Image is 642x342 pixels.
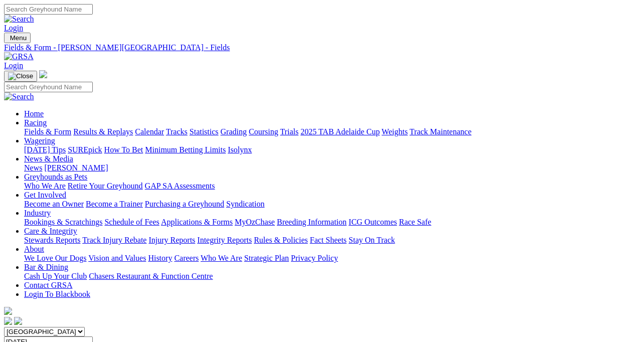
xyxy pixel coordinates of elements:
[10,34,27,42] span: Menu
[310,236,347,244] a: Fact Sheets
[145,200,224,208] a: Purchasing a Greyhound
[24,263,68,271] a: Bar & Dining
[68,182,143,190] a: Retire Your Greyhound
[349,218,397,226] a: ICG Outcomes
[44,163,108,172] a: [PERSON_NAME]
[24,127,638,136] div: Racing
[4,43,638,52] a: Fields & Form - [PERSON_NAME][GEOGRAPHIC_DATA] - Fields
[24,109,44,118] a: Home
[24,145,66,154] a: [DATE] Tips
[14,317,22,325] img: twitter.svg
[24,218,102,226] a: Bookings & Scratchings
[148,236,195,244] a: Injury Reports
[4,15,34,24] img: Search
[24,290,90,298] a: Login To Blackbook
[24,191,66,199] a: Get Involved
[82,236,146,244] a: Track Injury Rebate
[145,182,215,190] a: GAP SA Assessments
[24,118,47,127] a: Racing
[24,163,42,172] a: News
[24,163,638,173] div: News & Media
[4,61,23,70] a: Login
[410,127,471,136] a: Track Maintenance
[291,254,338,262] a: Privacy Policy
[104,218,159,226] a: Schedule of Fees
[24,127,71,136] a: Fields & Form
[382,127,408,136] a: Weights
[86,200,143,208] a: Become a Trainer
[228,145,252,154] a: Isolynx
[8,72,33,80] img: Close
[104,145,143,154] a: How To Bet
[221,127,247,136] a: Grading
[24,136,55,145] a: Wagering
[24,227,77,235] a: Care & Integrity
[24,254,86,262] a: We Love Our Dogs
[88,254,146,262] a: Vision and Values
[249,127,278,136] a: Coursing
[349,236,395,244] a: Stay On Track
[24,281,72,289] a: Contact GRSA
[68,145,102,154] a: SUREpick
[24,145,638,154] div: Wagering
[24,182,638,191] div: Greyhounds as Pets
[4,71,37,82] button: Toggle navigation
[24,254,638,263] div: About
[277,218,347,226] a: Breeding Information
[4,33,31,43] button: Toggle navigation
[89,272,213,280] a: Chasers Restaurant & Function Centre
[4,317,12,325] img: facebook.svg
[166,127,188,136] a: Tracks
[73,127,133,136] a: Results & Replays
[24,272,87,280] a: Cash Up Your Club
[24,154,73,163] a: News & Media
[4,24,23,32] a: Login
[161,218,233,226] a: Applications & Forms
[280,127,298,136] a: Trials
[148,254,172,262] a: History
[24,200,638,209] div: Get Involved
[24,245,44,253] a: About
[300,127,380,136] a: 2025 TAB Adelaide Cup
[226,200,264,208] a: Syndication
[4,4,93,15] input: Search
[201,254,242,262] a: Who We Are
[145,145,226,154] a: Minimum Betting Limits
[399,218,431,226] a: Race Safe
[24,218,638,227] div: Industry
[24,236,80,244] a: Stewards Reports
[4,52,34,61] img: GRSA
[24,236,638,245] div: Care & Integrity
[4,307,12,315] img: logo-grsa-white.png
[174,254,199,262] a: Careers
[254,236,308,244] a: Rules & Policies
[4,82,93,92] input: Search
[190,127,219,136] a: Statistics
[24,272,638,281] div: Bar & Dining
[24,182,66,190] a: Who We Are
[244,254,289,262] a: Strategic Plan
[235,218,275,226] a: MyOzChase
[4,92,34,101] img: Search
[135,127,164,136] a: Calendar
[24,173,87,181] a: Greyhounds as Pets
[24,209,51,217] a: Industry
[197,236,252,244] a: Integrity Reports
[24,200,84,208] a: Become an Owner
[39,70,47,78] img: logo-grsa-white.png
